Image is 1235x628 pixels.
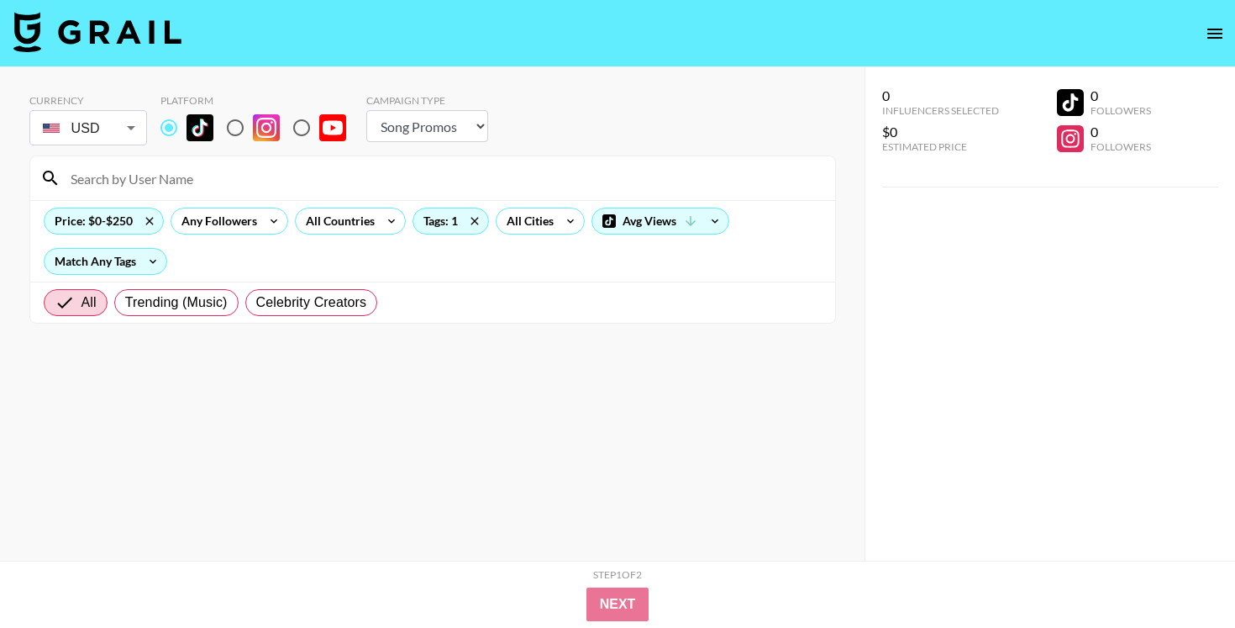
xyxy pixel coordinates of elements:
[45,249,166,274] div: Match Any Tags
[593,568,642,581] div: Step 1 of 2
[882,124,999,140] div: $0
[1090,87,1151,104] div: 0
[882,104,999,117] div: Influencers Selected
[882,140,999,153] div: Estimated Price
[882,87,999,104] div: 0
[319,114,346,141] img: YouTube
[187,114,213,141] img: TikTok
[256,293,367,313] span: Celebrity Creators
[81,293,97,313] span: All
[586,588,649,621] button: Next
[29,94,147,107] div: Currency
[296,208,378,234] div: All Countries
[1151,544,1215,608] iframe: Drift Widget Chat Controller
[1090,140,1151,153] div: Followers
[253,114,280,141] img: Instagram
[592,208,728,234] div: Avg Views
[366,94,488,107] div: Campaign Type
[497,208,557,234] div: All Cities
[125,293,228,313] span: Trending (Music)
[1090,104,1151,117] div: Followers
[413,208,488,234] div: Tags: 1
[33,113,144,143] div: USD
[45,208,163,234] div: Price: $0-$250
[171,208,260,234] div: Any Followers
[60,165,825,192] input: Search by User Name
[160,94,360,107] div: Platform
[13,12,181,52] img: Grail Talent
[1090,124,1151,140] div: 0
[1198,17,1232,50] button: open drawer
